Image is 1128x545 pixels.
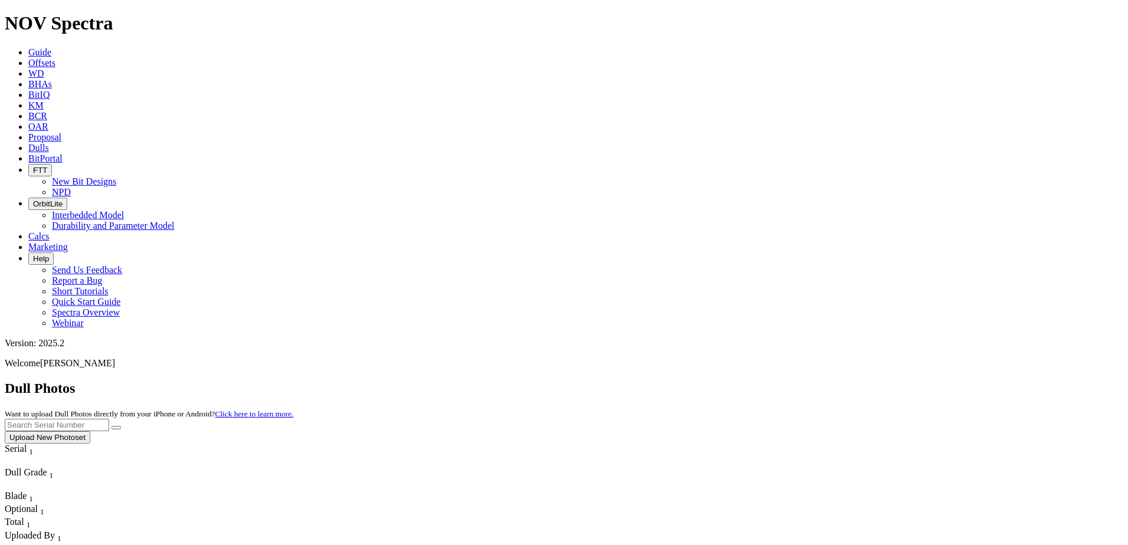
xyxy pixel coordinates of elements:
[27,517,31,527] span: Sort None
[5,491,27,501] span: Blade
[28,58,55,68] a: Offsets
[5,358,1123,369] p: Welcome
[28,252,54,265] button: Help
[5,467,87,491] div: Sort None
[28,68,44,78] a: WD
[5,504,38,514] span: Optional
[5,444,55,457] div: Serial Sort None
[5,517,46,530] div: Sort None
[27,521,31,530] sub: 1
[28,132,61,142] a: Proposal
[215,409,294,418] a: Click here to learn more.
[5,444,55,467] div: Sort None
[5,12,1123,34] h1: NOV Spectra
[28,198,67,210] button: OrbitLite
[33,254,49,263] span: Help
[29,447,33,456] sub: 1
[5,409,293,418] small: Want to upload Dull Photos directly from your iPhone or Android?
[52,221,175,231] a: Durability and Parameter Model
[52,286,109,296] a: Short Tutorials
[5,491,46,504] div: Sort None
[52,318,84,328] a: Webinar
[33,199,63,208] span: OrbitLite
[29,494,33,503] sub: 1
[28,100,44,110] a: KM
[28,153,63,163] a: BitPortal
[40,507,44,516] sub: 1
[5,467,87,480] div: Dull Grade Sort None
[5,517,46,530] div: Total Sort None
[5,431,90,444] button: Upload New Photoset
[28,122,48,132] a: OAR
[40,358,115,368] span: [PERSON_NAME]
[52,307,120,317] a: Spectra Overview
[28,143,49,153] a: Dulls
[50,467,54,477] span: Sort None
[5,457,55,467] div: Column Menu
[33,166,47,175] span: FTT
[5,491,46,504] div: Blade Sort None
[52,265,122,275] a: Send Us Feedback
[28,111,47,121] a: BCR
[29,444,33,454] span: Sort None
[5,380,1123,396] h2: Dull Photos
[5,530,116,543] div: Uploaded By Sort None
[5,517,24,527] span: Total
[52,176,116,186] a: New Bit Designs
[5,444,27,454] span: Serial
[52,297,120,307] a: Quick Start Guide
[50,471,54,480] sub: 1
[52,210,124,220] a: Interbedded Model
[5,504,46,517] div: Optional Sort None
[28,90,50,100] a: BitIQ
[40,504,44,514] span: Sort None
[5,338,1123,349] div: Version: 2025.2
[5,530,55,540] span: Uploaded By
[28,47,51,57] a: Guide
[57,534,61,543] sub: 1
[28,164,52,176] button: FTT
[28,242,68,252] a: Marketing
[29,491,33,501] span: Sort None
[28,79,52,89] a: BHAs
[5,467,47,477] span: Dull Grade
[5,419,109,431] input: Search Serial Number
[52,187,71,197] a: NPD
[5,480,87,491] div: Column Menu
[52,275,102,285] a: Report a Bug
[5,504,46,517] div: Sort None
[28,231,50,241] a: Calcs
[57,530,61,540] span: Sort None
